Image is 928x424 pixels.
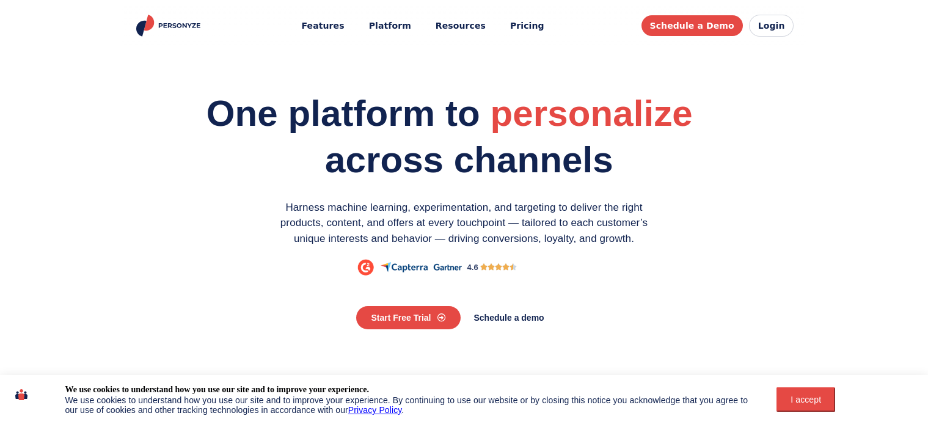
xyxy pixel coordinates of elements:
img: Personyze [134,15,205,37]
i:  [510,261,517,272]
img: icon [15,384,28,405]
div: We use cookies to understand how you use our site and to improve your experience. [65,384,368,395]
span: Schedule a demo [474,313,544,322]
p: Harness machine learning, experimentation, and targeting to deliver the right products, content, ... [266,200,663,247]
span: across channels [325,139,613,180]
div: 4.5/5 [480,261,517,272]
a: Login [749,15,794,37]
a: Personyze home [134,15,205,37]
a: Platform [360,15,420,37]
span: One platform to [206,93,480,134]
header: Personyze site header [122,6,806,46]
i:  [495,261,502,272]
div: We use cookies to understand how you use our site and to improve your experience. By continuing t... [65,395,748,415]
div: I accept [784,395,828,404]
i:  [502,261,510,272]
a: Privacy Policy [348,405,402,415]
i:  [488,261,495,272]
div: 4.6 [467,261,478,274]
button: Features [293,15,353,37]
a: Pricing [502,15,553,37]
button: Resources [427,15,494,37]
button: I accept [776,387,835,412]
span: Start Free Trial [371,313,431,322]
a: Schedule a Demo [641,15,743,36]
nav: Main menu [293,15,552,37]
i:  [480,261,488,272]
a: Start Free Trial [356,306,460,329]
